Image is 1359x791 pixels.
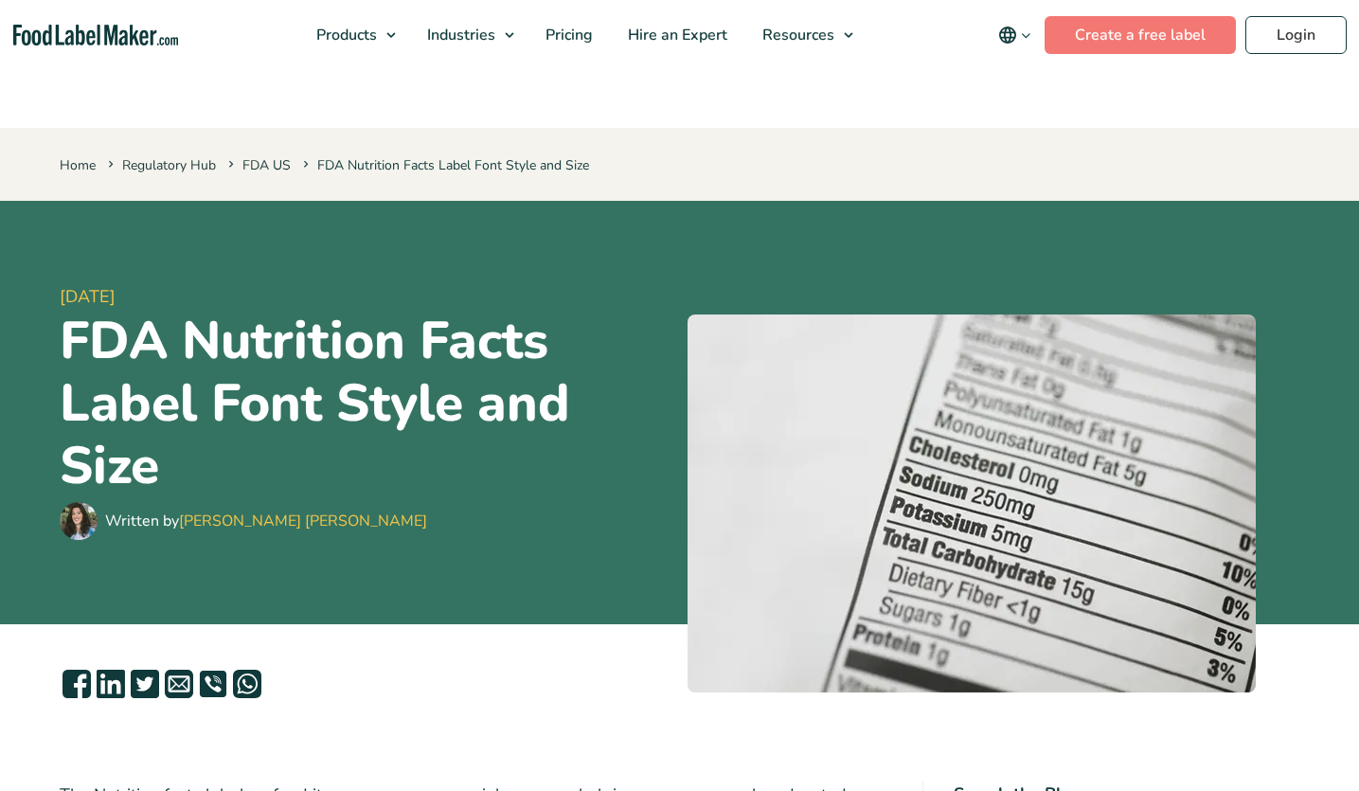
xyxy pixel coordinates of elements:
[622,25,729,45] span: Hire an Expert
[242,156,291,174] a: FDA US
[1245,16,1347,54] a: Login
[757,25,836,45] span: Resources
[105,510,427,532] div: Written by
[122,156,216,174] a: Regulatory Hub
[60,502,98,540] img: Maria Abi Hanna - Food Label Maker
[60,310,672,497] h1: FDA Nutrition Facts Label Font Style and Size
[540,25,595,45] span: Pricing
[311,25,379,45] span: Products
[299,156,589,174] span: FDA Nutrition Facts Label Font Style and Size
[179,511,427,531] a: [PERSON_NAME] [PERSON_NAME]
[1045,16,1236,54] a: Create a free label
[60,284,672,310] span: [DATE]
[421,25,497,45] span: Industries
[60,156,96,174] a: Home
